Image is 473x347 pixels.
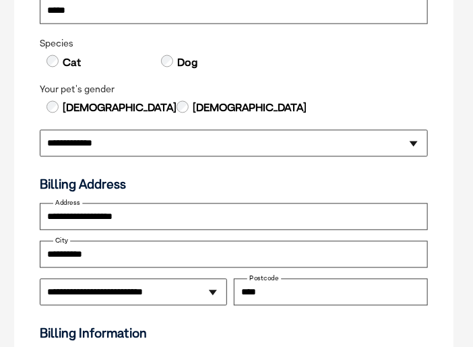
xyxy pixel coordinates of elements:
[53,199,82,206] label: Address
[61,53,81,71] label: Cat
[40,84,428,96] legend: Your pet's gender
[40,177,428,193] h3: Billing Address
[40,38,428,49] legend: Species
[247,275,281,282] label: Postcode
[176,53,197,71] label: Dog
[53,237,70,244] label: City
[61,99,177,117] label: [DEMOGRAPHIC_DATA]
[40,326,428,342] h3: Billing Information
[191,99,307,117] label: [DEMOGRAPHIC_DATA]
